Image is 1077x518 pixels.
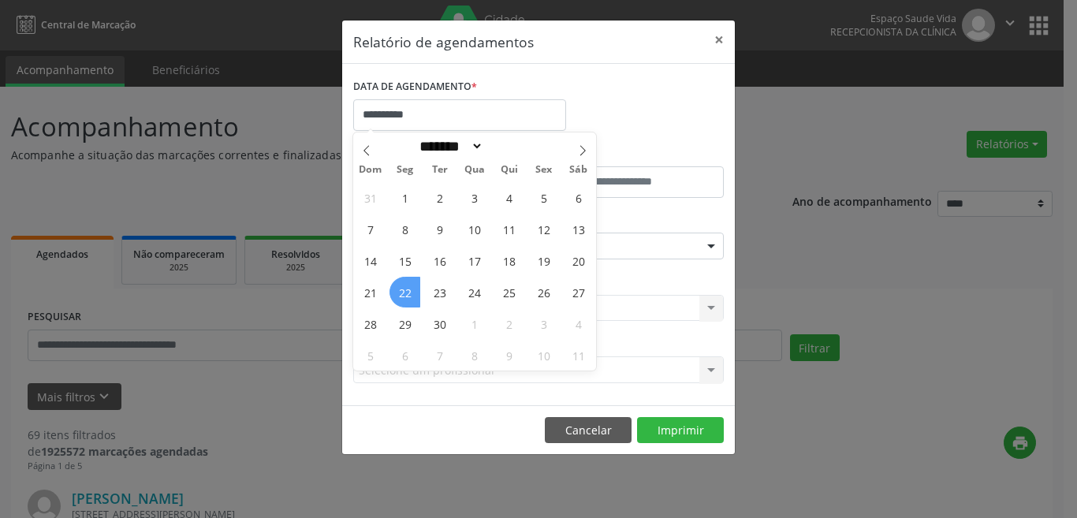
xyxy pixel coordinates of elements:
[389,245,420,276] span: Setembro 15, 2025
[424,308,455,339] span: Setembro 30, 2025
[353,75,477,99] label: DATA DE AGENDAMENTO
[527,165,561,175] span: Sex
[424,182,455,213] span: Setembro 2, 2025
[459,340,490,371] span: Outubro 8, 2025
[494,277,524,307] span: Setembro 25, 2025
[494,182,524,213] span: Setembro 4, 2025
[483,138,535,155] input: Year
[494,214,524,244] span: Setembro 11, 2025
[563,340,594,371] span: Outubro 11, 2025
[389,308,420,339] span: Setembro 29, 2025
[459,245,490,276] span: Setembro 17, 2025
[459,308,490,339] span: Outubro 1, 2025
[389,214,420,244] span: Setembro 8, 2025
[528,308,559,339] span: Outubro 3, 2025
[414,138,483,155] select: Month
[563,277,594,307] span: Setembro 27, 2025
[424,277,455,307] span: Setembro 23, 2025
[528,277,559,307] span: Setembro 26, 2025
[355,245,386,276] span: Setembro 14, 2025
[355,340,386,371] span: Outubro 5, 2025
[355,277,386,307] span: Setembro 21, 2025
[563,245,594,276] span: Setembro 20, 2025
[703,20,735,59] button: Close
[459,277,490,307] span: Setembro 24, 2025
[494,308,524,339] span: Outubro 2, 2025
[424,245,455,276] span: Setembro 16, 2025
[424,340,455,371] span: Outubro 7, 2025
[563,182,594,213] span: Setembro 6, 2025
[563,214,594,244] span: Setembro 13, 2025
[494,340,524,371] span: Outubro 9, 2025
[388,165,423,175] span: Seg
[355,308,386,339] span: Setembro 28, 2025
[355,214,386,244] span: Setembro 7, 2025
[355,182,386,213] span: Agosto 31, 2025
[494,245,524,276] span: Setembro 18, 2025
[561,165,596,175] span: Sáb
[389,182,420,213] span: Setembro 1, 2025
[528,214,559,244] span: Setembro 12, 2025
[353,165,388,175] span: Dom
[353,32,534,52] h5: Relatório de agendamentos
[545,417,632,444] button: Cancelar
[637,417,724,444] button: Imprimir
[459,182,490,213] span: Setembro 3, 2025
[563,308,594,339] span: Outubro 4, 2025
[528,182,559,213] span: Setembro 5, 2025
[492,165,527,175] span: Qui
[423,165,457,175] span: Ter
[528,340,559,371] span: Outubro 10, 2025
[457,165,492,175] span: Qua
[528,245,559,276] span: Setembro 19, 2025
[424,214,455,244] span: Setembro 9, 2025
[389,340,420,371] span: Outubro 6, 2025
[542,142,724,166] label: ATÉ
[389,277,420,307] span: Setembro 22, 2025
[459,214,490,244] span: Setembro 10, 2025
